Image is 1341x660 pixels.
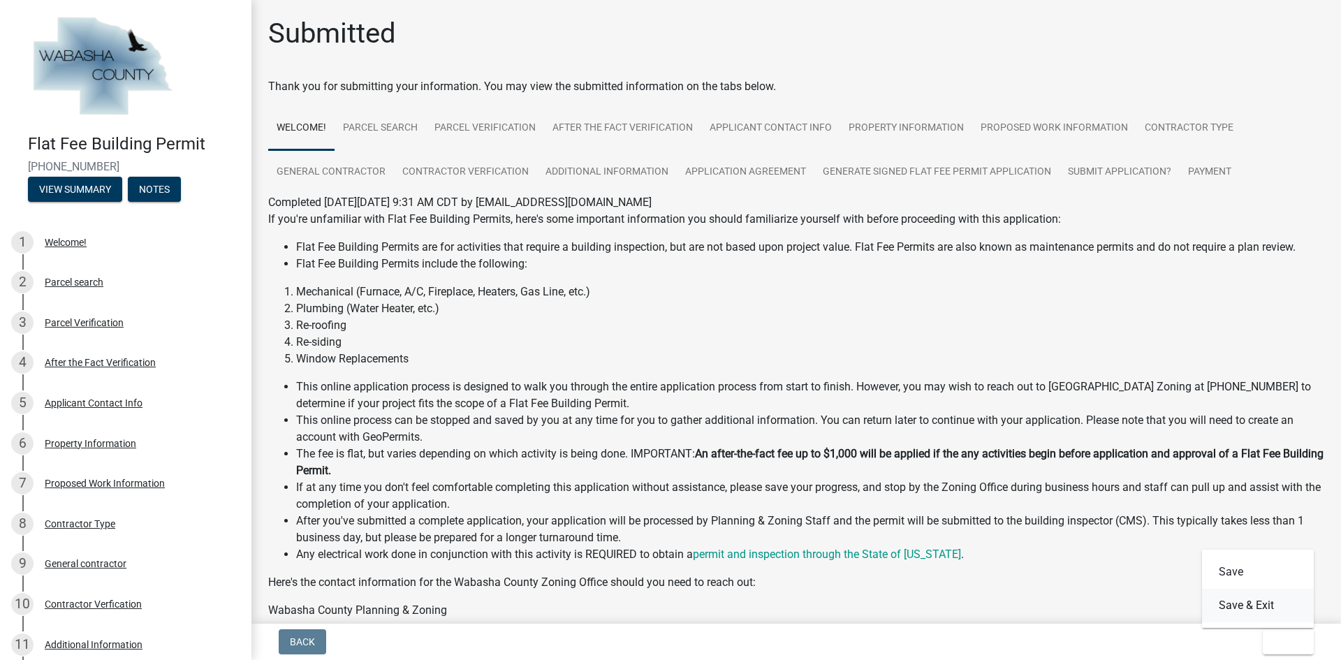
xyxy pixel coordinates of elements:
[45,237,87,247] div: Welcome!
[677,150,814,195] a: Application Agreement
[28,177,122,202] button: View Summary
[11,513,34,535] div: 8
[814,150,1060,195] a: Generate Signed Flat Fee Permit Application
[279,629,326,654] button: Back
[394,150,537,195] a: Contractor Verfication
[840,106,972,151] a: Property Information
[1202,589,1314,622] button: Save & Exit
[296,284,1324,300] li: Mechanical (Furnace, A/C, Fireplace, Heaters, Gas Line, etc.)
[11,271,34,293] div: 2
[972,106,1136,151] a: Proposed Work Information
[296,334,1324,351] li: Re-siding
[128,177,181,202] button: Notes
[28,160,223,173] span: [PHONE_NUMBER]
[28,184,122,196] wm-modal-confirm: Summary
[11,472,34,494] div: 7
[11,552,34,575] div: 9
[296,300,1324,317] li: Plumbing (Water Heater, etc.)
[268,211,1324,228] p: If you're unfamiliar with Flat Fee Building Permits, here's some important information you should...
[45,640,142,650] div: Additional Information
[693,548,961,561] a: permit and inspection through the State of [US_STATE]
[296,479,1324,513] li: If at any time you don't feel comfortable completing this application without assistance, please ...
[268,196,652,209] span: Completed [DATE][DATE] 9:31 AM CDT by [EMAIL_ADDRESS][DOMAIN_NAME]
[28,15,176,119] img: Wabasha County, Minnesota
[268,17,396,50] h1: Submitted
[45,398,142,408] div: Applicant Contact Info
[296,239,1324,256] li: Flat Fee Building Permits are for activities that require a building inspection, but are not base...
[11,392,34,414] div: 5
[11,351,34,374] div: 4
[45,519,115,529] div: Contractor Type
[1202,555,1314,589] button: Save
[268,150,394,195] a: General contractor
[45,599,142,609] div: Contractor Verfication
[11,432,34,455] div: 6
[11,231,34,254] div: 1
[45,559,126,569] div: General contractor
[11,311,34,334] div: 3
[296,513,1324,546] li: After you've submitted a complete application, your application will be processed by Planning & Z...
[1060,150,1180,195] a: Submit Application?
[1202,550,1314,628] div: Exit
[45,358,156,367] div: After the Fact Verification
[290,636,315,647] span: Back
[1136,106,1242,151] a: Contractor Type
[1180,150,1240,195] a: Payment
[701,106,840,151] a: Applicant Contact Info
[268,106,335,151] a: Welcome!
[11,593,34,615] div: 10
[296,317,1324,334] li: Re-roofing
[537,150,677,195] a: Additional Information
[335,106,426,151] a: Parcel search
[268,78,1324,95] div: Thank you for submitting your information. You may view the submitted information on the tabs below.
[296,447,1324,477] strong: An after-the-fact fee up to $1,000 will be applied if the any activities begin before application...
[296,546,1324,563] li: Any electrical work done in conjunction with this activity is REQUIRED to obtain a .
[544,106,701,151] a: After the Fact Verification
[296,446,1324,479] li: The fee is flat, but varies depending on which activity is being done. IMPORTANT:
[45,277,103,287] div: Parcel search
[11,633,34,656] div: 11
[296,351,1324,367] li: Window Replacements
[128,184,181,196] wm-modal-confirm: Notes
[45,318,124,328] div: Parcel Verification
[28,134,240,154] h4: Flat Fee Building Permit
[296,412,1324,446] li: This online process can be stopped and saved by you at any time for you to gather additional info...
[1274,636,1294,647] span: Exit
[296,256,1324,272] li: Flat Fee Building Permits include the following:
[1263,629,1314,654] button: Exit
[45,439,136,448] div: Property Information
[268,574,1324,591] p: Here's the contact information for the Wabasha County Zoning Office should you need to reach out:
[296,379,1324,412] li: This online application process is designed to walk you through the entire application process fr...
[45,478,165,488] div: Proposed Work Information
[426,106,544,151] a: Parcel Verification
